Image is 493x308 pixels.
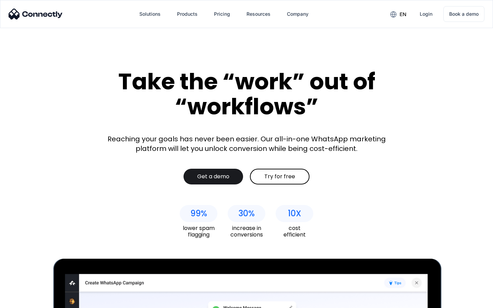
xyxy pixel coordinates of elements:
[400,10,406,19] div: en
[443,6,484,22] a: Book a demo
[9,9,63,20] img: Connectly Logo
[7,296,41,306] aside: Language selected: English
[177,9,198,19] div: Products
[14,296,41,306] ul: Language list
[287,9,308,19] div: Company
[250,169,309,184] a: Try for free
[246,9,270,19] div: Resources
[208,6,236,22] a: Pricing
[238,209,255,218] div: 30%
[288,209,301,218] div: 10X
[414,6,438,22] a: Login
[190,209,207,218] div: 99%
[92,69,401,119] div: Take the “work” out of “workflows”
[264,173,295,180] div: Try for free
[103,134,390,153] div: Reaching your goals has never been easier. Our all-in-one WhatsApp marketing platform will let yo...
[180,225,217,238] div: lower spam flagging
[228,225,265,238] div: increase in conversions
[139,9,161,19] div: Solutions
[184,169,243,184] a: Get a demo
[197,173,229,180] div: Get a demo
[214,9,230,19] div: Pricing
[276,225,313,238] div: cost efficient
[420,9,432,19] div: Login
